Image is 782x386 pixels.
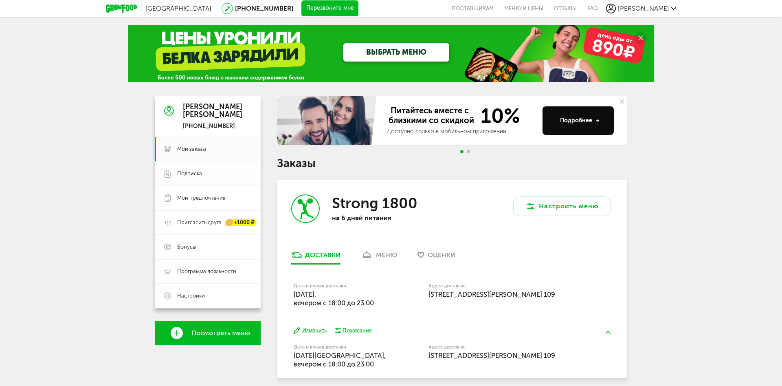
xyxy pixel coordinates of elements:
span: Оценки [428,251,455,259]
div: Подробнее [560,117,600,125]
a: Оценки [413,251,459,264]
div: меню [376,251,397,259]
span: [STREET_ADDRESS][PERSON_NAME] 109 [428,290,555,298]
h1: Заказы [277,158,627,169]
a: Программа лояльности [155,259,261,284]
span: Мои предпочтения [177,194,225,202]
a: Подписка [155,161,261,186]
h3: Strong 1800 [332,194,417,212]
span: [DATE], вечером c 18:00 до 23:00 [294,290,374,307]
button: Пожелания [335,327,372,334]
a: Посмотреть меню [155,321,261,345]
a: Мои заказы [155,137,261,161]
span: Питайтесь вместе с близкими со скидкой [387,106,476,126]
span: Подписка [177,170,202,177]
div: Доступно только в мобильном приложении [387,128,536,136]
span: [DATE][GEOGRAPHIC_DATA], вечером c 18:00 до 23:00 [294,351,386,368]
label: Адрес доставки [428,345,580,349]
span: Мои заказы [177,146,206,153]
button: Настроить меню [513,196,611,216]
label: Дата и время доставки [294,345,387,349]
img: family-banner.579af9d.jpg [277,96,379,145]
span: 10% [476,106,520,126]
div: Доставки [305,251,340,259]
a: Бонусы [155,235,261,259]
span: Бонусы [177,243,196,251]
button: Подробнее [543,106,614,135]
span: [STREET_ADDRESS][PERSON_NAME] 109 [428,351,555,360]
span: Пригласить друга [177,219,222,226]
span: [PERSON_NAME] [618,4,669,12]
span: Настройки [177,292,205,300]
a: Мои предпочтения [155,186,261,210]
a: Настройки [155,284,261,308]
span: Go to slide 2 [467,150,470,153]
button: Изменить [294,327,327,335]
button: Перезвоните мне [301,0,358,17]
a: [PHONE_NUMBER] [235,4,293,12]
span: [GEOGRAPHIC_DATA] [145,4,211,12]
a: ВЫБРАТЬ МЕНЮ [343,43,449,62]
div: Пожелания [343,327,372,334]
p: на 6 дней питания [332,214,438,222]
span: Программа лояльности [177,268,236,275]
a: меню [357,251,401,264]
div: +1000 ₽ [226,219,257,226]
label: Дата и время доставки [294,284,387,288]
img: arrow-up-green.5eb5f82.svg [606,331,611,334]
label: Адрес доставки [428,284,580,288]
span: Посмотреть меню [191,329,250,337]
div: [PHONE_NUMBER] [183,123,242,130]
span: Go to slide 1 [460,150,463,153]
a: Пригласить друга +1000 ₽ [155,210,261,235]
div: [PERSON_NAME] [PERSON_NAME] [183,103,242,119]
a: Доставки [287,251,345,264]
